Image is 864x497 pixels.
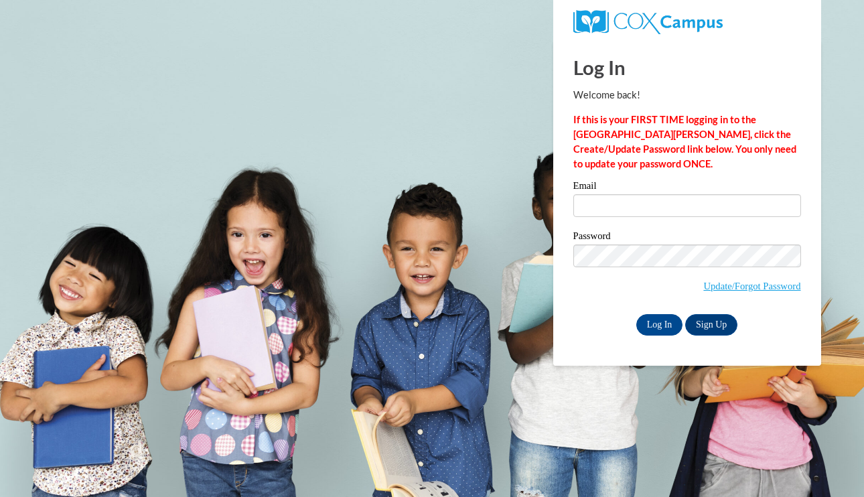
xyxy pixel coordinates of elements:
[573,54,801,81] h1: Log In
[573,231,801,244] label: Password
[685,314,737,336] a: Sign Up
[636,314,683,336] input: Log In
[573,10,723,34] img: COX Campus
[573,114,796,169] strong: If this is your FIRST TIME logging in to the [GEOGRAPHIC_DATA][PERSON_NAME], click the Create/Upd...
[573,88,801,102] p: Welcome back!
[703,281,800,291] a: Update/Forgot Password
[573,15,723,27] a: COX Campus
[573,181,801,194] label: Email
